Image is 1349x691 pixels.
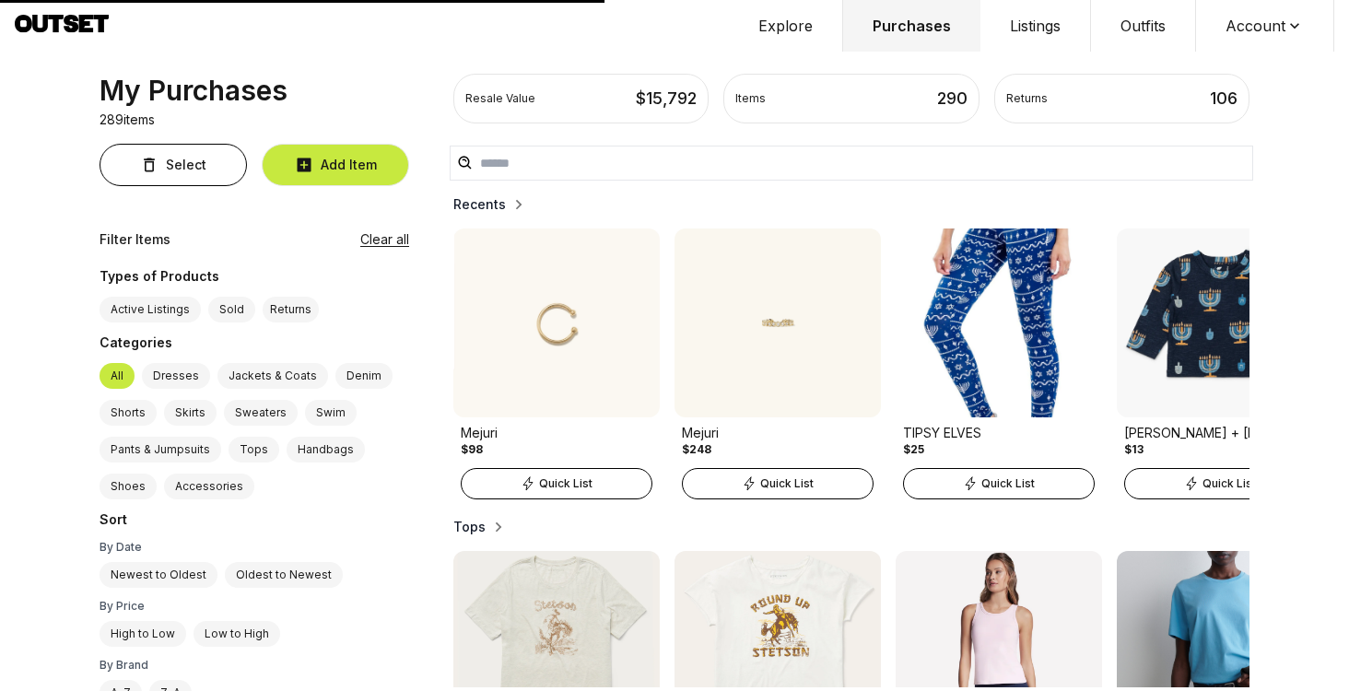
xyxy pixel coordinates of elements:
[453,228,660,499] a: Product ImageMejuri$98Quick List
[636,86,697,111] div: $ 15,792
[100,562,217,588] label: Newest to Oldest
[896,464,1102,499] a: Quick List
[208,297,255,322] label: Sold
[465,91,535,106] div: Resale Value
[1124,442,1144,457] div: $13
[142,363,210,389] label: Dresses
[1117,228,1323,499] a: Product Image[PERSON_NAME] + [PERSON_NAME]$13Quick List
[1210,86,1238,111] div: 106
[1117,228,1323,417] img: Product Image
[164,474,254,499] label: Accessories
[903,424,1095,442] div: TIPSY ELVES
[453,518,486,536] h2: Tops
[903,442,924,457] div: $25
[164,400,217,426] label: Skirts
[224,400,298,426] label: Sweaters
[100,111,155,129] p: 289 items
[461,424,652,442] div: Mejuri
[100,540,409,555] div: By Date
[262,144,409,186] button: Add Item
[100,334,409,356] div: Categories
[100,297,201,322] label: Active Listings
[100,621,186,647] label: High to Low
[1202,476,1256,491] span: Quick List
[287,437,365,463] label: Handbags
[100,144,247,186] button: Select
[1124,424,1316,442] div: [PERSON_NAME] + [PERSON_NAME]
[674,464,881,499] a: Quick List
[100,599,409,614] div: By Price
[453,195,506,214] h2: Recents
[896,228,1102,499] a: Product ImageTIPSY ELVES$25Quick List
[1006,91,1048,106] div: Returns
[937,86,968,111] div: 290
[100,437,221,463] label: Pants & Jumpsuits
[100,230,170,249] div: Filter Items
[100,658,409,673] div: By Brand
[461,442,483,457] div: $98
[305,400,357,426] label: Swim
[453,195,528,214] button: Recents
[682,442,711,457] div: $248
[360,230,409,249] button: Clear all
[100,474,157,499] label: Shoes
[682,424,874,442] div: Mejuri
[453,228,660,417] img: Product Image
[100,510,409,533] div: Sort
[674,228,881,417] img: Product Image
[335,363,393,389] label: Denim
[453,518,508,536] button: Tops
[100,363,135,389] label: All
[1117,464,1323,499] a: Quick List
[896,228,1102,417] img: Product Image
[100,267,409,289] div: Types of Products
[674,228,881,499] a: Product ImageMejuri$248Quick List
[229,437,279,463] label: Tops
[539,476,592,491] span: Quick List
[453,464,660,499] a: Quick List
[981,476,1035,491] span: Quick List
[735,91,766,106] div: Items
[100,74,287,107] div: My Purchases
[100,400,157,426] label: Shorts
[194,621,280,647] label: Low to High
[760,476,814,491] span: Quick List
[225,562,343,588] label: Oldest to Newest
[263,297,319,322] button: Returns
[217,363,328,389] label: Jackets & Coats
